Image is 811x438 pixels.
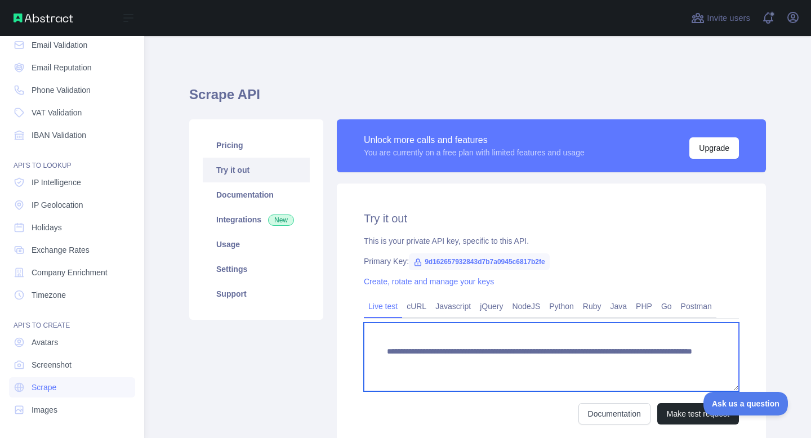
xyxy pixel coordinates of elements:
iframe: Toggle Customer Support [703,392,788,415]
div: Unlock more calls and features [364,133,585,147]
a: Integrations New [203,207,310,232]
a: VAT Validation [9,102,135,123]
a: Javascript [431,297,475,315]
div: Primary Key: [364,256,739,267]
span: Holidays [32,222,62,233]
a: NodeJS [507,297,545,315]
span: VAT Validation [32,107,82,118]
span: IBAN Validation [32,129,86,141]
a: Documentation [203,182,310,207]
a: IP Geolocation [9,195,135,215]
span: Exchange Rates [32,244,90,256]
a: IBAN Validation [9,125,135,145]
a: Live test [364,297,402,315]
button: Invite users [689,9,752,27]
a: Images [9,400,135,420]
h2: Try it out [364,211,739,226]
span: Company Enrichment [32,267,108,278]
span: Email Reputation [32,62,92,73]
a: IP Intelligence [9,172,135,193]
h1: Scrape API [189,86,766,113]
a: jQuery [475,297,507,315]
span: 9d162657932843d7b7a0945c6817b2fe [409,253,550,270]
button: Make test request [657,403,739,424]
a: PHP [631,297,657,315]
span: Email Validation [32,39,87,51]
a: Usage [203,232,310,257]
span: Timezone [32,289,66,301]
a: Screenshot [9,355,135,375]
a: Create, rotate and manage your keys [364,277,494,286]
a: Python [545,297,578,315]
a: Company Enrichment [9,262,135,283]
button: Upgrade [689,137,739,159]
div: You are currently on a free plan with limited features and usage [364,147,585,158]
span: Images [32,404,57,415]
a: Timezone [9,285,135,305]
span: Invite users [707,12,750,25]
img: Abstract API [14,14,73,23]
span: New [268,214,294,226]
div: API'S TO LOOKUP [9,148,135,170]
span: Phone Validation [32,84,91,96]
a: cURL [402,297,431,315]
a: Ruby [578,297,606,315]
a: Scrape [9,377,135,397]
span: Scrape [32,382,56,393]
span: Avatars [32,337,58,348]
a: Phone Validation [9,80,135,100]
a: Java [606,297,632,315]
a: Holidays [9,217,135,238]
a: Email Reputation [9,57,135,78]
a: Settings [203,257,310,281]
a: Pricing [203,133,310,158]
div: This is your private API key, specific to this API. [364,235,739,247]
div: API'S TO CREATE [9,307,135,330]
a: Support [203,281,310,306]
a: Go [657,297,676,315]
span: IP Intelligence [32,177,81,188]
a: Exchange Rates [9,240,135,260]
a: Postman [676,297,716,315]
a: Documentation [578,403,650,424]
a: Avatars [9,332,135,352]
a: Email Validation [9,35,135,55]
span: IP Geolocation [32,199,83,211]
a: Try it out [203,158,310,182]
span: Screenshot [32,359,72,370]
